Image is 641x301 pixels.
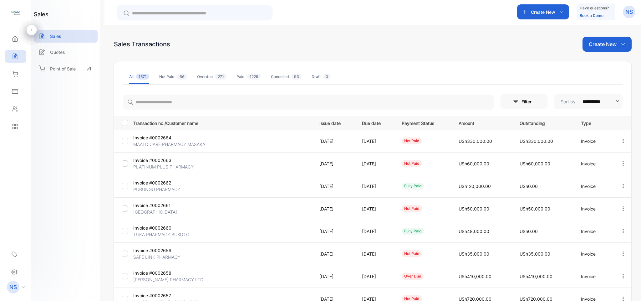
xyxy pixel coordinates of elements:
p: Quotes [50,49,65,55]
div: fully paid [402,228,424,235]
p: [DATE] [319,160,349,167]
p: [DATE] [319,228,349,235]
div: Sales Transactions [114,39,170,49]
p: [DATE] [362,183,389,189]
div: over due [402,273,424,280]
p: Amount [459,119,507,127]
p: Invoice #0002662 [133,179,193,186]
span: USh330,000.00 [520,138,553,144]
button: Sort by [554,94,623,109]
p: Invoice #0002659 [133,247,193,254]
p: Invoice [581,138,607,144]
span: USh0.00 [520,229,538,234]
span: USh330,000.00 [459,138,492,144]
p: [DATE] [362,273,389,280]
p: PLATINUM PLUS PHARMACY [133,163,194,170]
p: Invoice [581,273,607,280]
span: USh35,000.00 [520,251,550,257]
p: Type [581,119,607,127]
p: Invoice #0002664 [133,134,193,141]
span: USh60,000.00 [459,161,489,166]
p: MAALD CARE PHARMACY MASAKA [133,141,205,148]
p: [DATE] [319,273,349,280]
span: 1571 [136,74,149,80]
span: 0 [323,74,331,80]
p: Invoice [581,160,607,167]
div: Not Paid [159,74,187,80]
p: [DATE] [362,138,389,144]
p: NS [625,8,633,16]
span: USh50,000.00 [459,206,489,211]
div: not paid [402,205,422,212]
div: fully paid [402,183,424,189]
p: TUKA PHARMACY BUKOTO [133,231,193,238]
p: [DATE] [319,138,349,144]
span: USh410,000.00 [520,274,552,279]
p: Invoice #0002658 [133,270,193,276]
p: [DATE] [362,205,389,212]
a: Point of Sale [34,62,98,75]
div: Overdue [197,74,226,80]
span: 1229 [247,74,261,80]
button: Create New [517,4,569,19]
div: not paid [402,160,422,167]
p: [DATE] [319,205,349,212]
p: Create New [531,9,555,15]
span: USh120,000.00 [459,184,491,189]
p: Invoice #0002657 [133,292,193,299]
p: Invoice [581,183,607,189]
span: 271 [215,74,226,80]
span: 66 [177,74,187,80]
p: Sales [50,33,61,39]
div: not paid [402,250,422,257]
p: Outstanding [520,119,568,127]
p: [DATE] [319,183,349,189]
div: not paid [402,138,422,144]
iframe: LiveChat chat widget [615,275,641,301]
p: Create New [589,40,617,48]
p: [DATE] [319,251,349,257]
span: USh60,000.00 [520,161,550,166]
h1: sales [34,10,48,18]
p: Sort by [561,98,576,105]
p: Invoice [581,228,607,235]
p: Invoice [581,251,607,257]
p: Invoice #0002661 [133,202,193,209]
span: 93 [292,74,302,80]
span: USh35,000.00 [459,251,489,257]
span: USh410,000.00 [459,274,491,279]
p: Point of Sale [50,65,76,72]
p: Payment Status [402,119,446,127]
p: NS [9,283,17,291]
a: Sales [34,30,98,43]
p: [DATE] [362,228,389,235]
p: [GEOGRAPHIC_DATA] [133,209,193,215]
p: [DATE] [362,251,389,257]
div: Paid [237,74,261,80]
p: SAFE LINK PHARMACY [133,254,193,260]
div: Cancelled [271,74,302,80]
p: Invoice #0002663 [133,157,193,163]
button: Create New [582,37,632,52]
button: NS [623,4,635,19]
span: USh48,000.00 [459,229,489,234]
p: Invoice #0002660 [133,225,193,231]
p: PUBUNGU PHARMACY [133,186,193,193]
p: Invoice [581,205,607,212]
p: Transaction no./Customer name [133,119,312,127]
p: Have questions? [580,5,609,11]
img: logo [11,8,20,18]
a: Quotes [34,46,98,59]
span: USh0.00 [520,184,538,189]
span: USh50,000.00 [520,206,550,211]
p: Due date [362,119,389,127]
div: All [129,74,149,80]
p: Issue date [319,119,349,127]
p: [PERSON_NAME] PHARMACY LTD [133,276,203,283]
p: [DATE] [362,160,389,167]
div: Draft [312,74,331,80]
a: Book a Demo [580,13,603,18]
